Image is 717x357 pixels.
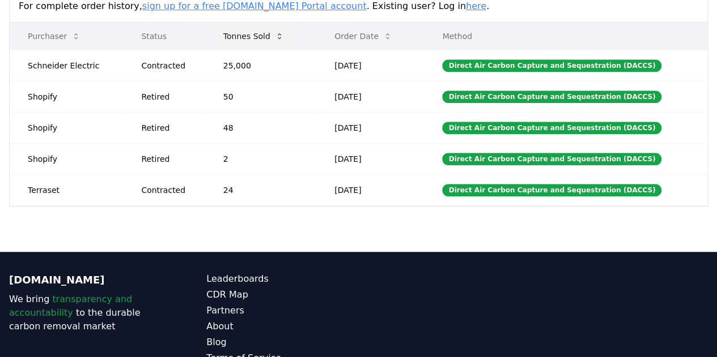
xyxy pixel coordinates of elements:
[442,59,661,72] div: Direct Air Carbon Capture and Sequestration (DACCS)
[205,81,316,112] td: 50
[214,25,293,48] button: Tonnes Sold
[466,1,486,11] a: here
[316,112,424,143] td: [DATE]
[442,153,661,165] div: Direct Air Carbon Capture and Sequestration (DACCS)
[10,143,123,174] td: Shopify
[442,91,661,103] div: Direct Air Carbon Capture and Sequestration (DACCS)
[206,288,358,302] a: CDR Map
[19,25,90,48] button: Purchaser
[205,143,316,174] td: 2
[205,174,316,205] td: 24
[325,25,401,48] button: Order Date
[10,174,123,205] td: Terraset
[141,60,196,71] div: Contracted
[206,272,358,286] a: Leaderboards
[10,50,123,81] td: Schneider Electric
[316,143,424,174] td: [DATE]
[316,174,424,205] td: [DATE]
[316,50,424,81] td: [DATE]
[205,50,316,81] td: 25,000
[141,122,196,134] div: Retired
[206,320,358,333] a: About
[132,31,196,42] p: Status
[141,153,196,165] div: Retired
[10,112,123,143] td: Shopify
[141,184,196,196] div: Contracted
[442,122,661,134] div: Direct Air Carbon Capture and Sequestration (DACCS)
[9,272,161,288] p: [DOMAIN_NAME]
[10,81,123,112] td: Shopify
[433,31,698,42] p: Method
[205,112,316,143] td: 48
[141,91,196,102] div: Retired
[316,81,424,112] td: [DATE]
[9,293,161,333] p: We bring to the durable carbon removal market
[9,294,132,318] span: transparency and accountability
[206,336,358,349] a: Blog
[206,304,358,317] a: Partners
[142,1,367,11] a: sign up for a free [DOMAIN_NAME] Portal account
[442,184,661,196] div: Direct Air Carbon Capture and Sequestration (DACCS)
